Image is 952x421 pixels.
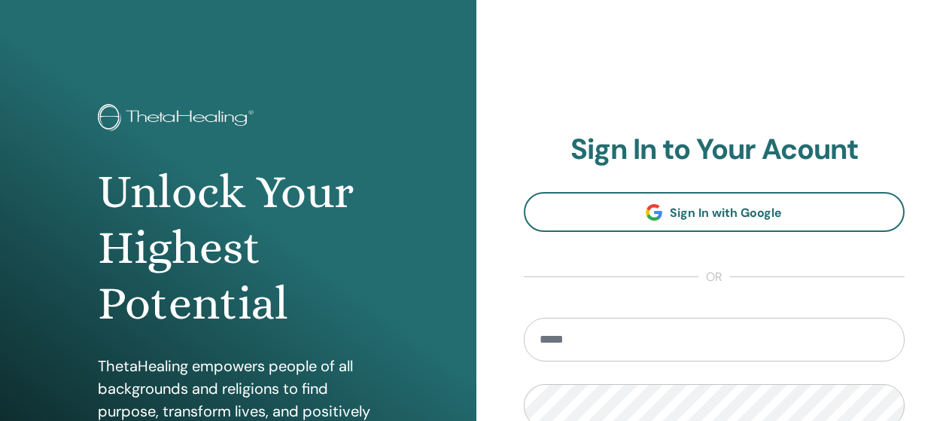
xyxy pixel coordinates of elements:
span: Sign In with Google [670,205,782,221]
span: or [698,268,730,286]
h2: Sign In to Your Acount [524,133,905,167]
a: Sign In with Google [524,192,905,232]
h1: Unlock Your Highest Potential [98,164,378,332]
